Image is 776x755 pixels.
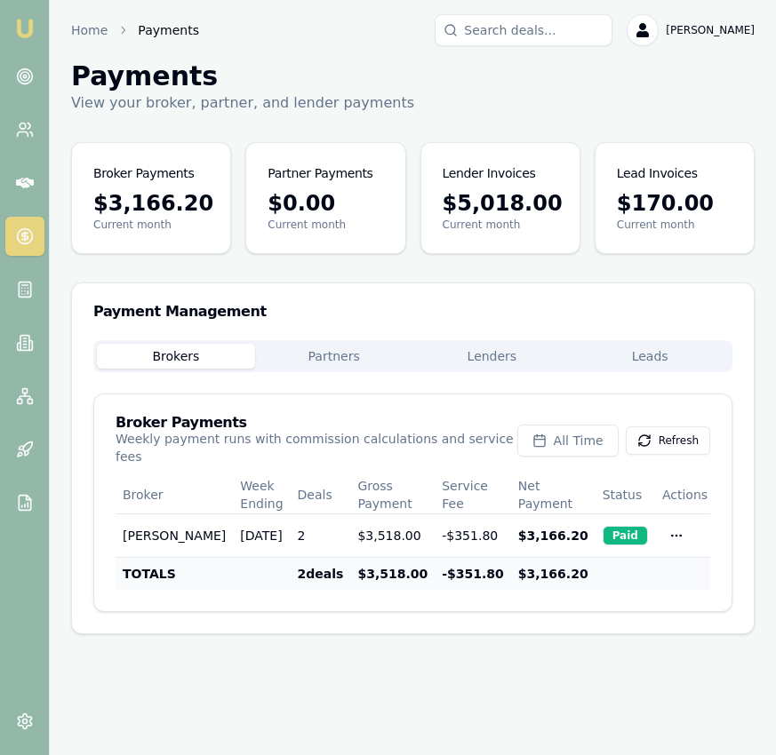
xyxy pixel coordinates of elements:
[518,565,588,583] div: $3,166.20
[291,476,351,514] th: Deals
[93,189,209,218] div: $3,166.20
[298,565,344,583] div: 2 deals
[443,189,558,218] div: $5,018.00
[357,565,428,583] div: $3,518.00
[268,164,372,182] h3: Partner Payments
[93,164,194,182] h3: Broker Payments
[603,526,648,545] div: Paid
[443,164,536,182] h3: Lender Invoices
[655,476,715,514] th: Actions
[71,21,108,39] a: Home
[97,344,255,369] button: Brokers
[617,164,698,182] h3: Lead Invoices
[435,14,612,46] input: Search deals
[116,476,233,514] th: Broker
[350,476,435,514] th: Gross Payment
[71,60,414,92] h1: Payments
[268,189,383,218] div: $0.00
[93,218,209,232] p: Current month
[443,218,558,232] p: Current month
[518,527,588,544] div: $3,166.20
[617,218,732,232] p: Current month
[116,416,517,430] h3: Broker Payments
[255,344,413,369] button: Partners
[71,92,414,114] p: View your broker, partner, and lender payments
[666,23,755,37] span: [PERSON_NAME]
[123,565,226,583] div: TOTALS
[233,476,290,514] th: Week Ending
[442,565,504,583] div: - $351.80
[93,305,732,319] h3: Payment Management
[233,514,290,558] td: [DATE]
[116,430,517,465] p: Weekly payment runs with commission calculations and service fees
[268,218,383,232] p: Current month
[14,18,36,39] img: emu-icon-u.png
[554,432,604,449] span: All Time
[413,344,572,369] button: Lenders
[123,527,226,544] div: [PERSON_NAME]
[626,426,710,455] button: Refresh
[357,527,428,544] div: $3,518.00
[71,21,199,39] nav: breadcrumb
[517,425,619,457] button: All Time
[138,21,199,39] span: Payments
[511,476,596,514] th: Net Payment
[442,527,504,544] div: - $351.80
[617,189,732,218] div: $170.00
[571,344,729,369] button: Leads
[298,527,344,544] div: 2
[435,476,511,514] th: Service Fee
[596,476,655,514] th: Status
